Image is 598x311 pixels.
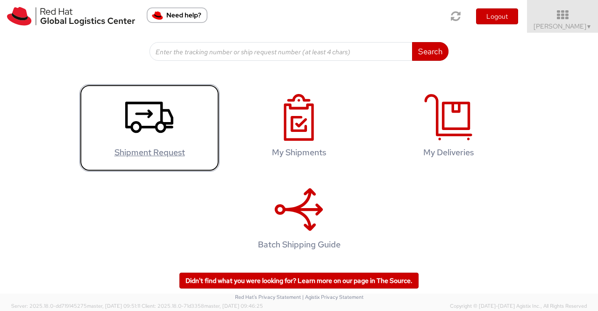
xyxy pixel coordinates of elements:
span: [PERSON_NAME] [534,22,592,30]
a: My Shipments [229,84,369,172]
img: rh-logistics-00dfa346123c4ec078e1.svg [7,7,135,26]
span: master, [DATE] 09:51:11 [87,303,140,309]
span: Server: 2025.18.0-dd719145275 [11,303,140,309]
input: Enter the tracking number or ship request number (at least 4 chars) [149,42,413,61]
button: Need help? [147,7,207,23]
button: Search [412,42,448,61]
a: My Deliveries [378,84,519,172]
a: | Agistix Privacy Statement [302,294,363,300]
span: ▼ [586,23,592,30]
a: Didn't find what you were looking for? Learn more on our page in The Source. [179,273,419,289]
h4: Shipment Request [89,148,210,157]
a: Batch Shipping Guide [229,176,369,264]
a: Red Hat's Privacy Statement [235,294,301,300]
h4: My Shipments [239,148,359,157]
button: Logout [476,8,518,24]
h4: Batch Shipping Guide [239,240,359,249]
h4: My Deliveries [388,148,509,157]
span: master, [DATE] 09:46:25 [204,303,263,309]
span: Copyright © [DATE]-[DATE] Agistix Inc., All Rights Reserved [450,303,587,310]
a: Shipment Request [79,84,220,172]
span: Client: 2025.18.0-71d3358 [142,303,263,309]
